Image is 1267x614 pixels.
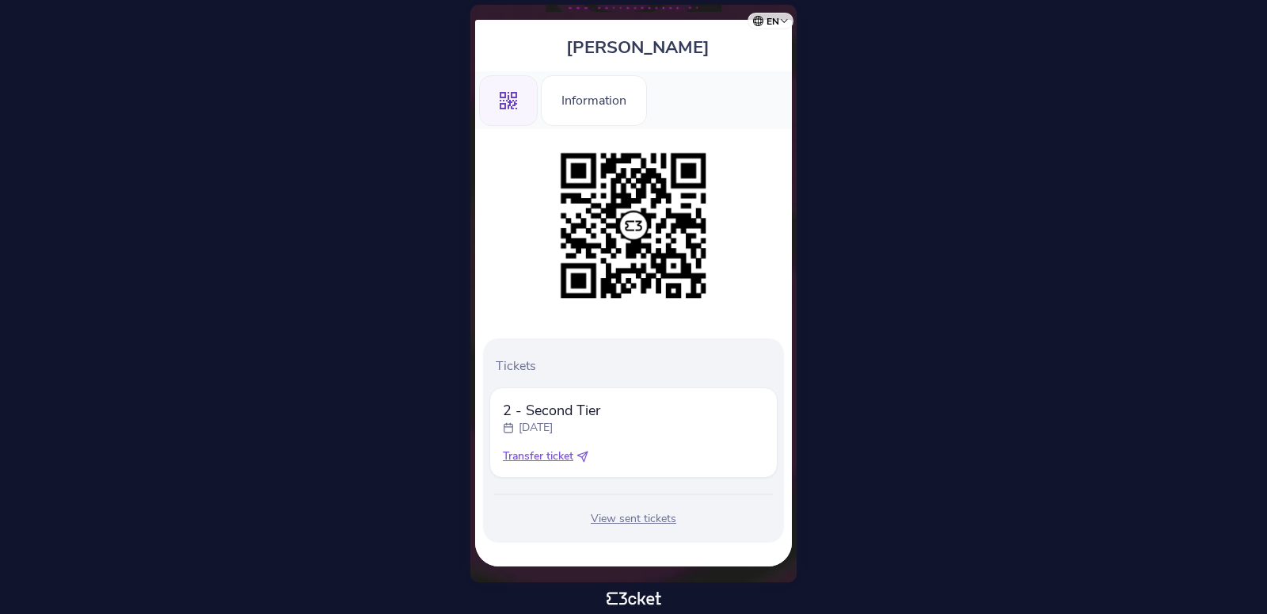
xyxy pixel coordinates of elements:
span: 2 - Second Tier [503,401,600,420]
img: 635a3395a9884192a036dc8b0db2d271.png [553,145,714,307]
div: View sent tickets [489,511,778,527]
span: [PERSON_NAME] [566,36,710,59]
p: [DATE] [519,420,553,436]
a: Information [541,90,647,108]
p: Tickets [496,357,778,375]
div: Information [541,75,647,126]
span: Transfer ticket [503,448,573,464]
